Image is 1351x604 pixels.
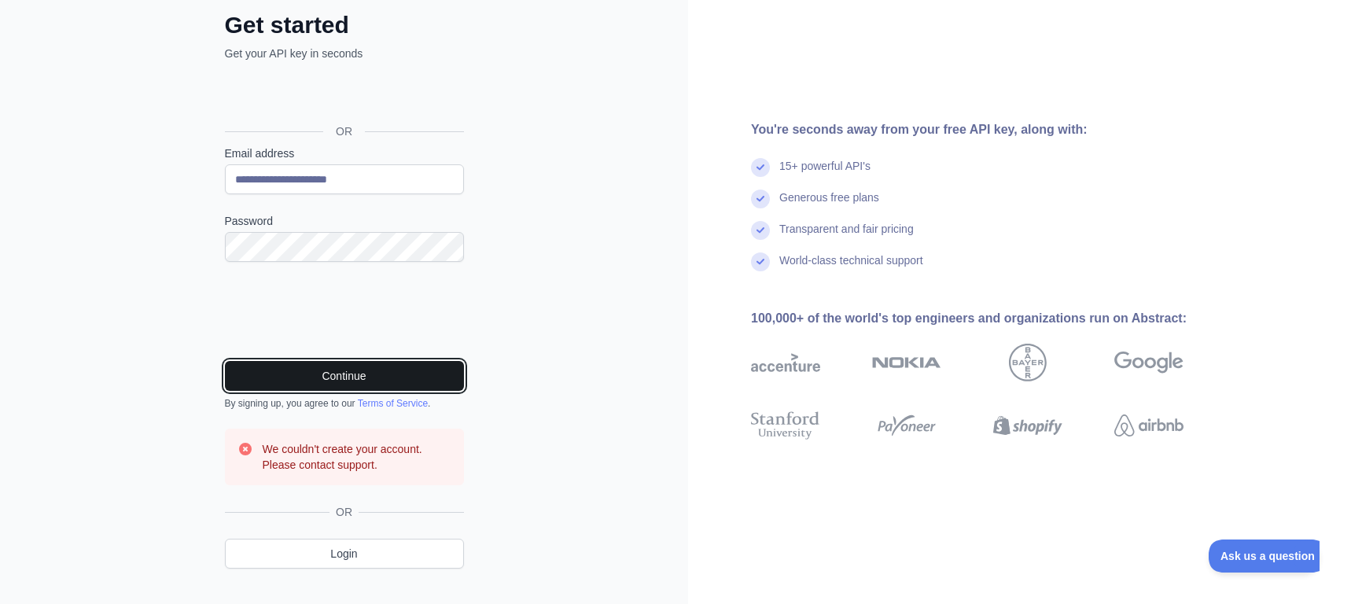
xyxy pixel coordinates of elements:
img: check mark [751,158,770,177]
span: OR [329,504,359,520]
img: check mark [751,252,770,271]
div: 100,000+ of the world's top engineers and organizations run on Abstract: [751,309,1234,328]
iframe: Sign in with Google Button [217,79,469,113]
img: check mark [751,190,770,208]
div: World-class technical support [779,252,923,284]
h2: Get started [225,11,464,39]
iframe: reCAPTCHA [225,281,464,342]
img: bayer [1009,344,1047,381]
a: Terms of Service [358,398,428,409]
img: shopify [993,408,1062,443]
iframe: Toggle Customer Support [1209,540,1320,573]
img: airbnb [1114,408,1184,443]
div: 15+ powerful API's [779,158,871,190]
img: google [1114,344,1184,381]
img: stanford university [751,408,820,443]
div: By signing up, you agree to our . [225,397,464,410]
span: OR [323,123,365,139]
a: Login [225,539,464,569]
img: check mark [751,221,770,240]
label: Password [225,213,464,229]
div: Transparent and fair pricing [779,221,914,252]
img: payoneer [872,408,941,443]
label: Email address [225,145,464,161]
button: Continue [225,361,464,391]
p: Get your API key in seconds [225,46,464,61]
img: nokia [872,344,941,381]
div: Generous free plans [779,190,879,221]
img: accenture [751,344,820,381]
div: You're seconds away from your free API key, along with: [751,120,1234,139]
h3: We couldn't create your account. Please contact support. [263,441,451,473]
div: Sign in with Google. Opens in new tab [225,79,461,113]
